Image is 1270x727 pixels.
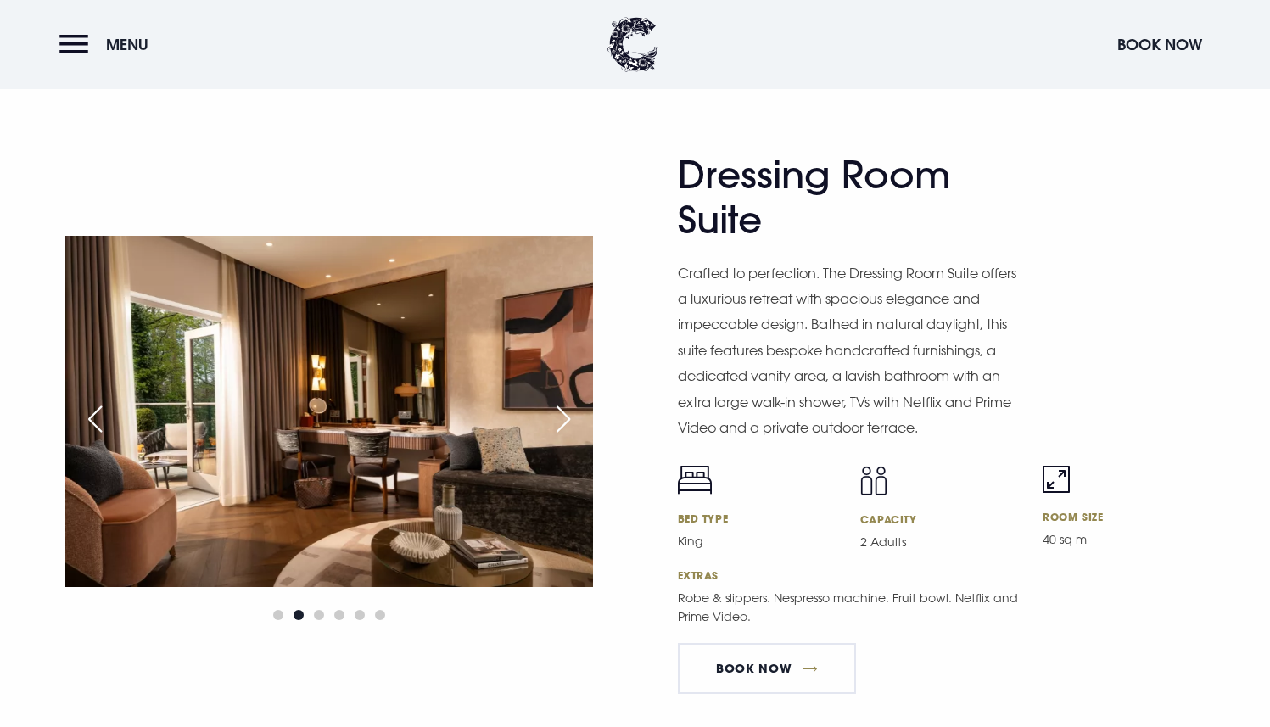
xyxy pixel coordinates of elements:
p: 40 sq m [1043,530,1205,549]
h2: Dressing Room Suite [678,153,1009,243]
p: King [678,532,840,551]
h6: Capacity [860,512,1022,526]
span: Go to slide 4 [334,610,344,620]
span: Go to slide 6 [375,610,385,620]
p: 2 Adults [860,533,1022,551]
img: Capacity icon [860,466,887,495]
h6: Room Size [1043,510,1205,523]
h6: Extras [678,568,1206,582]
button: Book Now [1109,26,1211,63]
span: Go to slide 5 [355,610,365,620]
img: Clandeboye Lodge [607,17,658,72]
span: Menu [106,35,148,54]
div: Previous slide [74,400,116,438]
img: Room size icon [1043,466,1070,493]
div: Next slide [542,400,585,438]
span: Go to slide 2 [294,610,304,620]
button: Menu [59,26,157,63]
img: Bed icon [678,466,712,495]
span: Go to slide 3 [314,610,324,620]
a: BOOK NOW [678,643,856,694]
h6: Bed Type [678,512,840,525]
span: Go to slide 1 [273,610,283,620]
p: Crafted to perfection. The Dressing Room Suite offers a luxurious retreat with spacious elegance ... [678,260,1026,441]
p: Robe & slippers. Nespresso machine. Fruit bowl. Netflix and Prime Video. [678,589,1026,626]
img: Hotel in Bangor Northern Ireland [65,236,593,587]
